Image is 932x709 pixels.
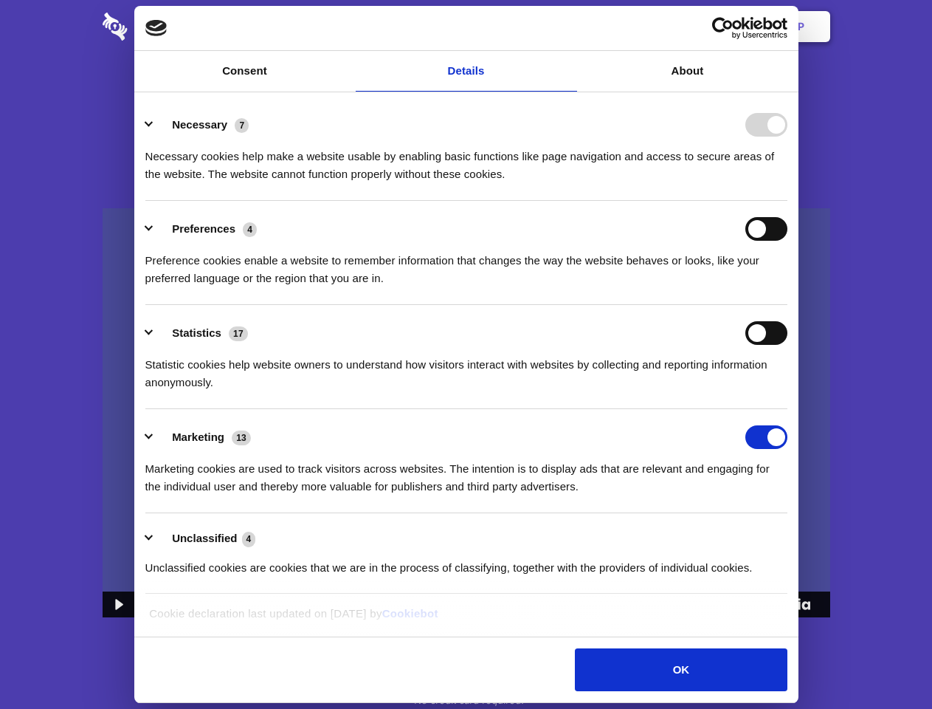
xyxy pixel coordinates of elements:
div: Cookie declaration last updated on [DATE] by [138,605,794,634]
img: Sharesecret [103,208,830,618]
label: Necessary [172,118,227,131]
button: Necessary (7) [145,113,258,137]
label: Marketing [172,431,224,443]
a: Details [356,51,577,92]
span: 4 [243,222,257,237]
h4: Auto-redaction of sensitive data, encrypted data sharing and self-destructing private chats. Shar... [103,134,830,183]
a: Cookiebot [382,607,438,620]
span: 4 [242,532,256,547]
button: Statistics (17) [145,321,258,345]
label: Statistics [172,326,221,339]
span: 17 [229,326,248,341]
a: Pricing [433,4,497,49]
img: logo [145,20,168,36]
button: Play Video [103,592,133,617]
button: Marketing (13) [145,425,260,449]
a: Usercentrics Cookiebot - opens in a new window [658,17,787,39]
h1: Eliminate Slack Data Loss. [103,66,830,120]
span: 7 [235,118,249,133]
a: Consent [134,51,356,92]
button: OK [575,648,787,691]
div: Unclassified cookies are cookies that we are in the process of classifying, together with the pro... [145,548,787,577]
div: Necessary cookies help make a website usable by enabling basic functions like page navigation and... [145,137,787,183]
img: logo-wordmark-white-trans-d4663122ce5f474addd5e946df7df03e33cb6a1c49d2221995e7729f52c070b2.svg [103,13,229,41]
a: About [577,51,798,92]
a: Contact [598,4,666,49]
div: Preference cookies enable a website to remember information that changes the way the website beha... [145,241,787,287]
a: Login [669,4,733,49]
iframe: Drift Widget Chat Controller [858,635,914,691]
div: Statistic cookies help website owners to understand how visitors interact with websites by collec... [145,345,787,391]
button: Unclassified (4) [145,530,265,548]
button: Preferences (4) [145,217,266,241]
label: Preferences [172,222,235,235]
span: 13 [232,431,251,445]
div: Marketing cookies are used to track visitors across websites. The intention is to display ads tha... [145,449,787,496]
